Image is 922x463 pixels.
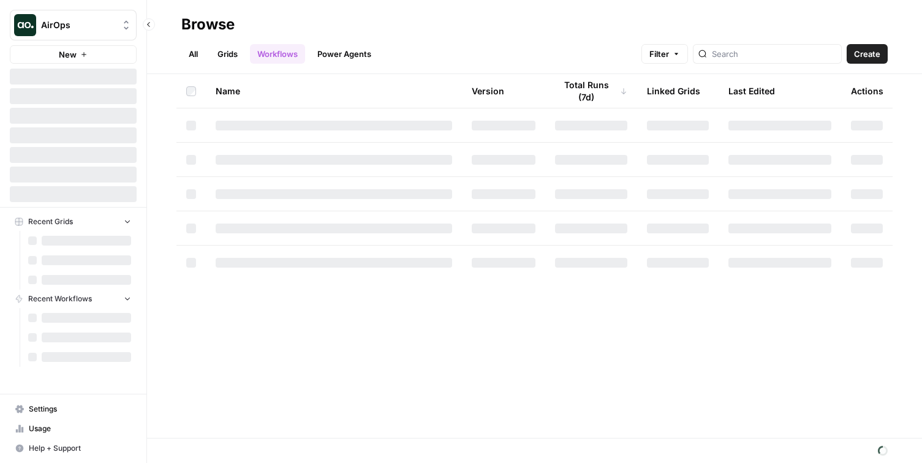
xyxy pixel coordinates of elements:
[10,213,137,231] button: Recent Grids
[250,44,305,64] a: Workflows
[851,74,883,108] div: Actions
[10,45,137,64] button: New
[28,293,92,304] span: Recent Workflows
[210,44,245,64] a: Grids
[649,48,669,60] span: Filter
[28,216,73,227] span: Recent Grids
[10,419,137,439] a: Usage
[728,74,775,108] div: Last Edited
[647,74,700,108] div: Linked Grids
[854,48,880,60] span: Create
[29,404,131,415] span: Settings
[216,74,452,108] div: Name
[10,10,137,40] button: Workspace: AirOps
[181,15,235,34] div: Browse
[10,399,137,419] a: Settings
[14,14,36,36] img: AirOps Logo
[10,439,137,458] button: Help + Support
[29,423,131,434] span: Usage
[29,443,131,454] span: Help + Support
[10,290,137,308] button: Recent Workflows
[555,74,627,108] div: Total Runs (7d)
[310,44,379,64] a: Power Agents
[181,44,205,64] a: All
[41,19,115,31] span: AirOps
[641,44,688,64] button: Filter
[472,74,504,108] div: Version
[59,48,77,61] span: New
[847,44,888,64] button: Create
[712,48,836,60] input: Search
